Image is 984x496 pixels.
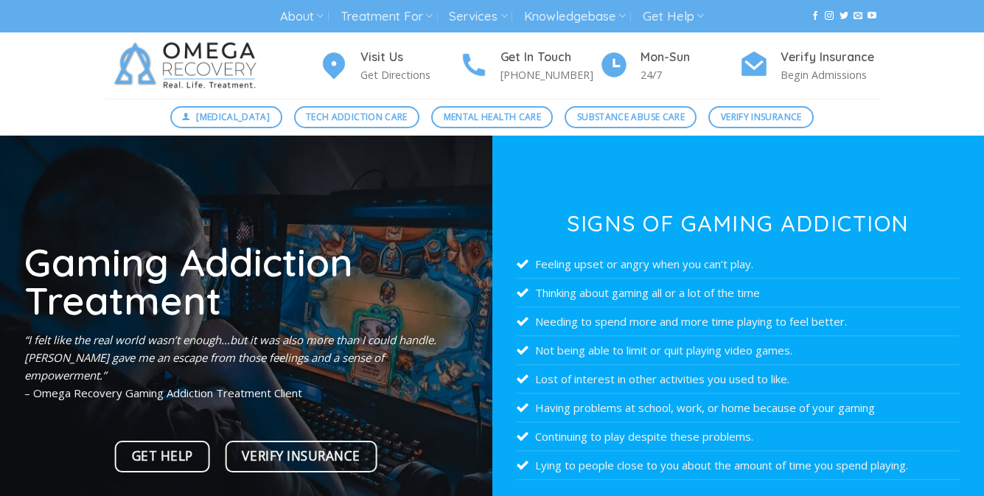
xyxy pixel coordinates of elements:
a: Get In Touch [PHONE_NUMBER] [459,48,599,84]
p: – Omega Recovery Gaming Addiction Treatment Client [24,331,467,402]
h3: Signs of Gaming Addiction [517,212,960,234]
a: Treatment For [341,3,433,30]
a: Follow on Instagram [825,11,834,21]
span: [MEDICAL_DATA] [196,110,270,124]
h4: Visit Us [360,48,459,67]
a: Verify Insurance [708,106,814,128]
li: Not being able to limit or quit playing video games. [517,336,960,365]
p: [PHONE_NUMBER] [500,66,599,83]
li: Lost of interest in other activities you used to like. [517,365,960,394]
p: 24/7 [641,66,739,83]
span: Verify Insurance [242,446,360,467]
a: Services [449,3,507,30]
span: Mental Health Care [444,110,541,124]
a: Tech Addiction Care [294,106,420,128]
a: Get Help [115,441,210,472]
a: Verify Insurance Begin Admissions [739,48,879,84]
a: Visit Us Get Directions [319,48,459,84]
span: Verify Insurance [721,110,802,124]
h4: Get In Touch [500,48,599,67]
span: Get Help [132,446,193,467]
a: Follow on Twitter [840,11,848,21]
a: Get Help [643,3,704,30]
a: Send us an email [854,11,862,21]
li: Having problems at school, work, or home because of your gaming [517,394,960,422]
a: Mental Health Care [431,106,553,128]
li: Continuing to play despite these problems. [517,422,960,451]
em: “I felt like the real world wasn’t enough…but it was also more than I could handle. [PERSON_NAME]... [24,332,436,383]
a: Follow on YouTube [868,11,876,21]
a: Follow on Facebook [811,11,820,21]
li: Thinking about gaming all or a lot of the time [517,279,960,307]
img: Omega Recovery [105,32,271,99]
li: Lying to people close to you about the amount of time you spend playing. [517,451,960,480]
span: Substance Abuse Care [577,110,685,124]
h4: Mon-Sun [641,48,739,67]
a: Verify Insurance [226,441,377,472]
p: Begin Admissions [781,66,879,83]
li: Needing to spend more and more time playing to feel better. [517,307,960,336]
a: Knowledgebase [524,3,626,30]
h1: Gaming Addiction Treatment [24,242,467,320]
span: Tech Addiction Care [306,110,408,124]
a: About [280,3,324,30]
a: [MEDICAL_DATA] [170,106,282,128]
a: Substance Abuse Care [565,106,697,128]
p: Get Directions [360,66,459,83]
h4: Verify Insurance [781,48,879,67]
li: Feeling upset or angry when you can’t play. [517,250,960,279]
